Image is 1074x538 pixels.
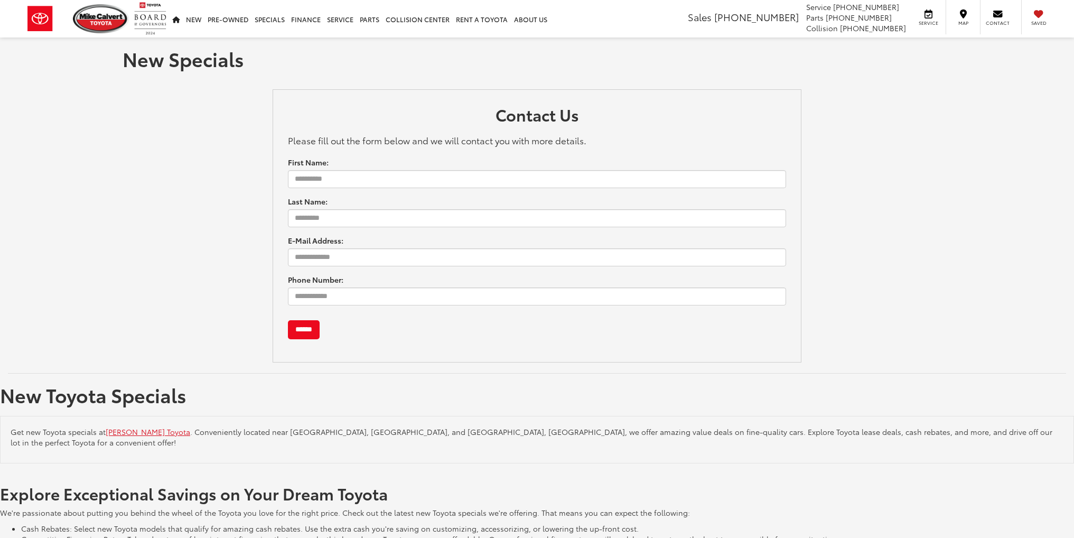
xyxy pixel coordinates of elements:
span: Saved [1027,20,1050,26]
label: Phone Number: [288,274,343,285]
span: [PHONE_NUMBER] [840,23,906,33]
span: Collision [806,23,838,33]
span: Service [806,2,831,12]
span: Contact [986,20,1010,26]
p: Get new Toyota specials at . Conveniently located near [GEOGRAPHIC_DATA], [GEOGRAPHIC_DATA], and ... [11,426,1063,448]
span: Service [917,20,940,26]
p: Please fill out the form below and we will contact you with more details. [288,134,787,146]
span: Sales [688,10,712,24]
label: E-Mail Address: [288,235,343,246]
li: Cash Rebates: Select new Toyota models that qualify for amazing cash rebates. Use the extra cash ... [21,523,1074,534]
label: First Name: [288,157,329,168]
a: [PERSON_NAME] Toyota [106,426,190,437]
span: [PHONE_NUMBER] [833,2,899,12]
h1: New Specials [123,48,952,69]
span: Parts [806,12,824,23]
img: Mike Calvert Toyota [73,4,129,33]
span: [PHONE_NUMBER] [714,10,799,24]
label: Last Name: [288,196,328,207]
h2: Contact Us [288,106,787,128]
span: [PHONE_NUMBER] [826,12,892,23]
span: Map [951,20,975,26]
